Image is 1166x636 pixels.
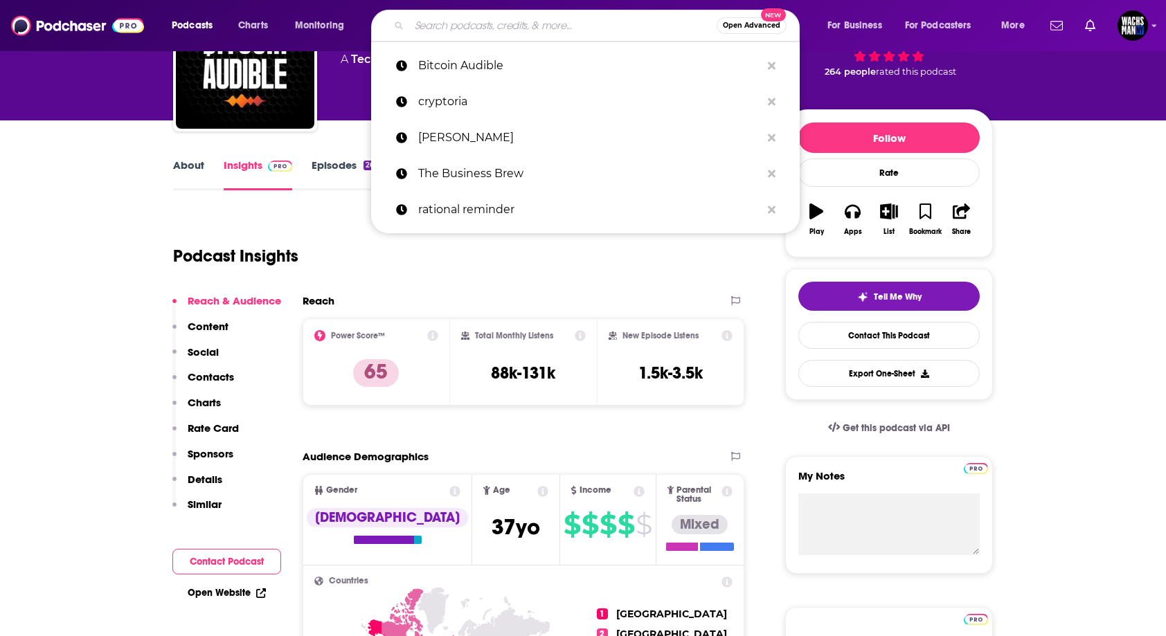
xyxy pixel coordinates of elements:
div: A podcast [341,51,461,68]
div: Play [809,228,824,236]
a: Charts [229,15,276,37]
a: InsightsPodchaser Pro [224,158,292,190]
button: open menu [162,15,231,37]
button: Open AdvancedNew [717,17,787,34]
div: Mixed [672,515,728,534]
span: Age [493,486,510,495]
span: $ [582,514,598,536]
p: 65 [353,359,399,387]
a: Show notifications dropdown [1045,14,1068,37]
h2: Power Score™ [331,331,385,340]
button: Reach & Audience [172,294,281,320]
img: Podchaser Pro [268,161,292,172]
button: Similar [172,498,222,523]
span: $ [636,514,652,536]
button: Bookmark [907,194,943,244]
span: Podcasts [172,16,213,35]
span: Open Advanced [723,22,780,29]
input: Search podcasts, credits, & more... [409,15,717,37]
button: Apps [834,194,870,244]
p: Bitcoin Audible [418,48,761,84]
h2: Audience Demographics [303,450,429,463]
button: Contact Podcast [172,549,281,574]
a: Open Website [188,587,266,599]
button: Charts [172,396,221,421]
a: Bitcoin Audible [371,48,800,84]
button: open menu [818,15,899,37]
span: Parental Status [676,486,719,504]
h3: 88k-131k [491,363,555,383]
button: Details [172,473,222,498]
h2: New Episode Listens [622,331,699,340]
p: Rate Card [188,421,239,435]
span: Monitoring [295,16,344,35]
p: Similar [188,498,222,511]
img: Podchaser - Follow, Share and Rate Podcasts [11,12,144,39]
button: Share [944,194,980,244]
button: Social [172,345,219,371]
a: cryptoria [371,84,800,120]
span: Logged in as WachsmanNY [1118,10,1148,41]
h2: Total Monthly Listens [475,331,553,340]
div: Search podcasts, credits, & more... [384,10,813,42]
button: open menu [896,15,992,37]
p: Details [188,473,222,486]
a: Get this podcast via API [817,411,961,445]
span: Get this podcast via API [843,422,950,434]
button: Show profile menu [1118,10,1148,41]
img: Podchaser Pro [964,614,988,625]
p: The Business Brew [418,156,761,192]
div: List [884,228,895,236]
button: open menu [992,15,1042,37]
div: [DEMOGRAPHIC_DATA] [307,508,468,527]
p: Charts [188,396,221,409]
span: 264 people [825,66,876,77]
span: For Business [827,16,882,35]
a: About [173,158,204,190]
span: New [761,8,786,21]
a: Technology [351,53,417,66]
h3: 1.5k-3.5k [638,363,703,383]
a: Contact This Podcast [798,322,980,349]
span: $ [600,514,616,536]
span: Income [580,486,611,495]
span: rated this podcast [876,66,956,77]
p: Social [188,345,219,358]
button: Play [798,194,834,244]
img: tell me why sparkle [857,291,868,302]
button: Contacts [172,370,234,396]
span: Charts [238,16,268,35]
button: Export One-Sheet [798,360,980,387]
p: Content [188,320,228,333]
button: Follow [798,122,980,153]
span: For Podcasters [905,16,971,35]
span: $ [618,514,634,536]
span: 37 yo [492,514,540,540]
p: Contacts [188,370,234,383]
a: Episodes2603 [312,158,385,190]
button: tell me why sparkleTell Me Why [798,282,980,311]
img: User Profile [1118,10,1148,41]
div: Bookmark [909,228,942,236]
label: My Notes [798,469,980,493]
p: cryptoria [418,84,761,120]
button: open menu [285,15,362,37]
h1: Podcast Insights [173,246,298,266]
span: Countries [329,576,368,585]
button: Content [172,320,228,345]
a: The Business Brew [371,156,800,192]
button: Rate Card [172,421,239,447]
div: Apps [844,228,862,236]
a: Pro website [964,461,988,474]
p: michael peres [418,120,761,156]
span: Gender [326,486,357,495]
div: 2603 [364,161,385,170]
a: [PERSON_NAME] [371,120,800,156]
p: rational reminder [418,192,761,228]
a: rational reminder [371,192,800,228]
a: Pro website [964,612,988,625]
span: 1 [597,608,608,619]
span: [GEOGRAPHIC_DATA] [616,608,727,620]
a: Show notifications dropdown [1079,14,1101,37]
button: List [871,194,907,244]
